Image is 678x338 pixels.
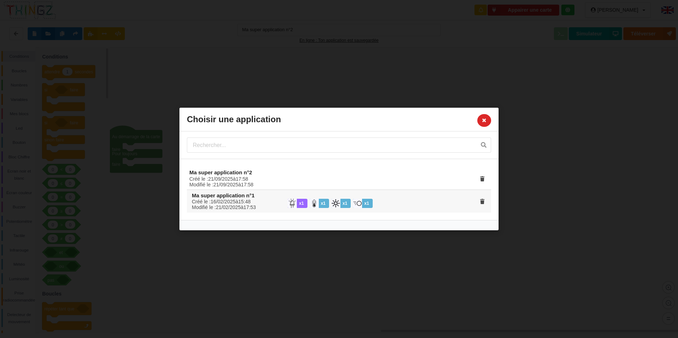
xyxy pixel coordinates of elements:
[310,199,329,208] div: 1 x Meteo
[187,114,491,125] h2: Choisir une application
[288,199,307,208] div: 1 x Led
[310,199,319,208] img: Meteo
[187,137,491,152] input: Rechercher...
[187,199,283,210] div: Créé le : 16 / 02 / 2025 à 15 : 48 Modifié le : 21 / 02 / 2025 à 17 : 53
[353,199,362,208] img: Détecteur de mouvements
[184,176,281,187] div: Créé le : 21 / 09 / 2025 à 17 : 58 Modifié le : 21 / 09 / 2025 à 17 : 58
[353,199,372,208] div: 1 x Détecteur de mouvements
[331,199,351,208] div: 1 x Luminosité
[189,169,489,176] h4: Ma super application n°2
[288,199,297,208] img: Led
[331,199,340,208] img: Luminosité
